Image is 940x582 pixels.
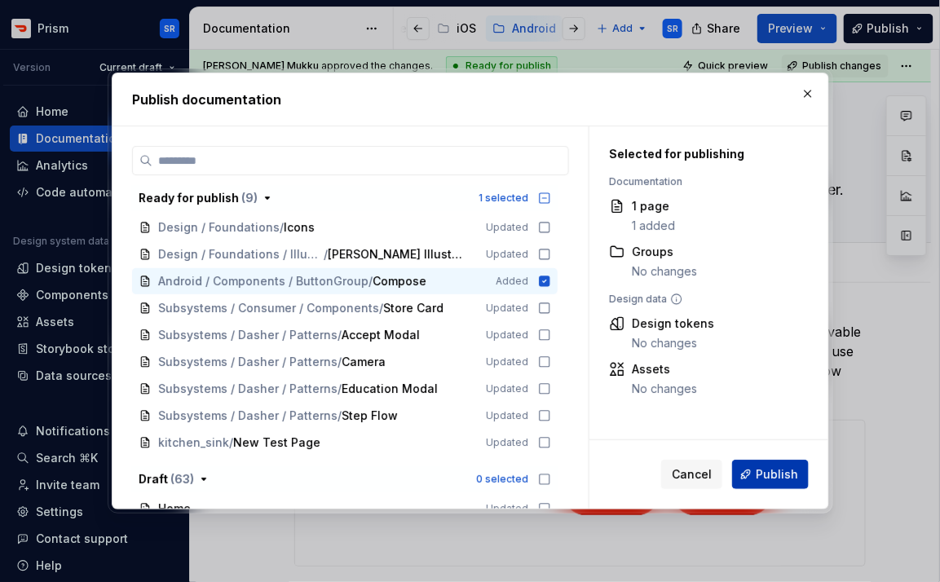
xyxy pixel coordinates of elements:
[379,300,383,316] span: /
[632,315,714,332] div: Design tokens
[368,273,373,289] span: /
[486,355,528,368] span: Updated
[632,218,675,234] div: 1 added
[170,472,194,486] span: ( 63 )
[632,244,697,260] div: Groups
[661,460,722,489] button: Cancel
[284,219,316,236] span: Icons
[327,246,462,262] span: [PERSON_NAME] Illustrations
[233,434,320,451] span: New Test Page
[158,354,338,370] span: Subsystems / Dasher / Patterns
[280,219,284,236] span: /
[632,361,697,377] div: Assets
[632,198,675,214] div: 1 page
[486,221,528,234] span: Updated
[486,302,528,315] span: Updated
[139,471,194,487] div: Draft
[486,248,528,261] span: Updated
[158,408,338,424] span: Subsystems / Dasher / Patterns
[609,146,801,162] div: Selected for publishing
[132,466,558,492] button: Draft (63)0 selected
[229,434,233,451] span: /
[486,382,528,395] span: Updated
[338,354,342,370] span: /
[158,246,324,262] span: Design / Foundations / Illustrations
[632,381,697,397] div: No changes
[158,500,191,517] span: Home
[241,191,258,205] span: ( 9 )
[158,300,379,316] span: Subsystems / Consumer / Components
[756,466,798,483] span: Publish
[132,90,809,109] h2: Publish documentation
[338,408,342,424] span: /
[338,381,342,397] span: /
[373,273,426,289] span: Compose
[486,502,528,515] span: Updated
[158,273,368,289] span: Android / Components / ButtonGroup
[158,219,280,236] span: Design / Foundations
[342,381,438,397] span: Education Modal
[632,263,697,280] div: No changes
[476,473,528,486] div: 0 selected
[158,381,338,397] span: Subsystems / Dasher / Patterns
[732,460,809,489] button: Publish
[139,190,258,206] div: Ready for publish
[632,335,714,351] div: No changes
[132,185,558,211] button: Ready for publish (9)1 selected
[323,246,327,262] span: /
[342,354,386,370] span: Camera
[342,408,398,424] span: Step Flow
[383,300,444,316] span: Store Card
[342,327,420,343] span: Accept Modal
[486,328,528,342] span: Updated
[609,175,801,188] div: Documentation
[486,436,528,449] span: Updated
[609,293,801,306] div: Design data
[338,327,342,343] span: /
[496,275,528,288] span: Added
[672,466,712,483] span: Cancel
[158,434,229,451] span: kitchen_sink
[486,409,528,422] span: Updated
[479,192,528,205] div: 1 selected
[158,327,338,343] span: Subsystems / Dasher / Patterns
